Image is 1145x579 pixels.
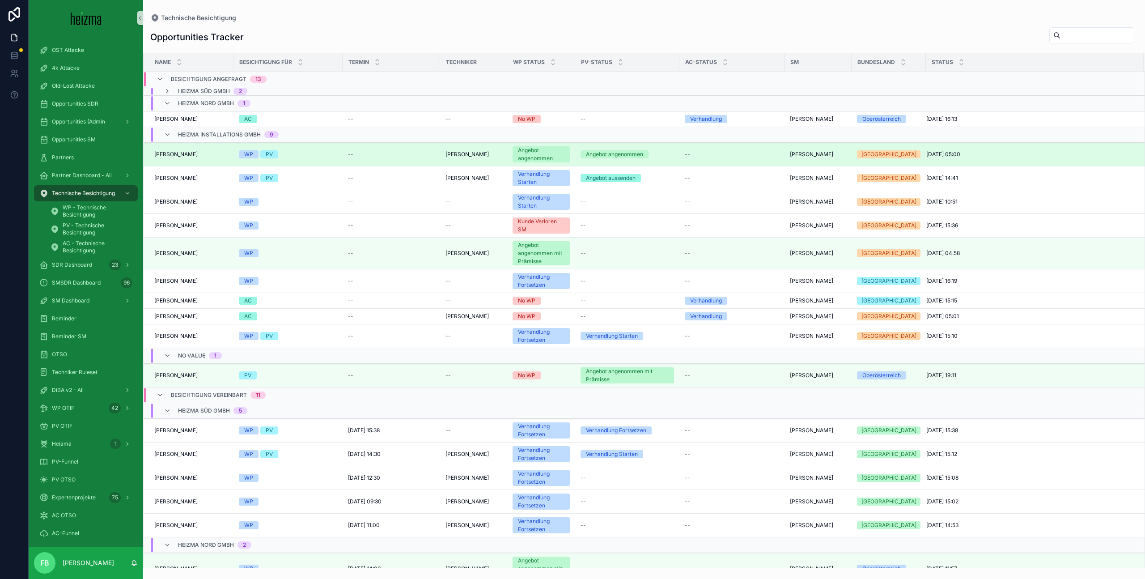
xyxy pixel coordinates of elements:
[518,422,564,439] div: Verhandlung Fortsetzen
[513,273,570,289] a: Verhandlung Fortsetzen
[857,150,920,158] a: [GEOGRAPHIC_DATA]
[154,313,198,320] span: [PERSON_NAME]
[513,146,570,162] a: Angebot angenommen
[445,175,502,182] a: [PERSON_NAME]
[926,250,1133,257] a: [DATE] 04:58
[445,332,451,340] span: --
[685,175,779,182] a: --
[34,293,138,309] a: SM Dashboard
[154,198,198,205] span: [PERSON_NAME]
[790,115,846,123] a: [PERSON_NAME]
[685,250,779,257] a: --
[348,297,435,304] a: --
[518,328,564,344] div: Verhandlung Fortsetzen
[244,115,252,123] div: AC
[63,240,129,254] span: AC - Technische Besichtigung
[348,250,435,257] a: --
[239,115,337,123] a: AC
[52,315,76,322] span: Reminder
[154,277,198,285] span: [PERSON_NAME]
[685,277,690,285] span: --
[857,371,920,379] a: Oberösterreich
[445,372,451,379] span: --
[518,241,564,265] div: Angebot angenommen mit Prämisse
[348,313,435,320] a: --
[154,372,228,379] a: [PERSON_NAME]
[348,151,353,158] span: --
[581,150,674,158] a: Angebot angenommen
[154,427,228,434] a: [PERSON_NAME]
[239,198,337,206] a: WP
[178,352,205,359] span: No value
[239,426,337,434] a: WPPV
[790,372,833,379] span: [PERSON_NAME]
[926,222,958,229] span: [DATE] 15:36
[348,198,435,205] a: --
[790,277,833,285] span: [PERSON_NAME]
[34,78,138,94] a: Old-Lost Attacke
[34,96,138,112] a: Opportunities SDR
[790,198,833,205] span: [PERSON_NAME]
[685,332,690,340] span: --
[178,407,230,414] span: Heizma Süd GmbH
[685,332,779,340] a: --
[926,313,959,320] span: [DATE] 05:01
[926,332,1133,340] a: [DATE] 15:10
[513,297,570,305] a: No WP
[926,175,958,182] span: [DATE] 14:41
[154,313,228,320] a: [PERSON_NAME]
[513,371,570,379] a: No WP
[926,372,1133,379] a: [DATE] 19:11
[685,222,690,229] span: --
[154,151,228,158] a: [PERSON_NAME]
[518,297,535,305] div: No WP
[348,115,435,123] a: --
[34,418,138,434] a: PV OTIF
[513,170,570,186] a: Verhandlung Starten
[861,332,916,340] div: [GEOGRAPHIC_DATA]
[52,404,74,412] span: WP OTIF
[266,426,273,434] div: PV
[154,175,198,182] span: [PERSON_NAME]
[445,427,502,434] a: --
[581,115,586,123] span: --
[518,146,564,162] div: Angebot angenommen
[581,222,674,229] a: --
[178,88,230,95] span: Heizma Süd GmbH
[518,273,564,289] div: Verhandlung Fortsetzen
[154,332,228,340] a: [PERSON_NAME]
[857,221,920,230] a: [GEOGRAPHIC_DATA]
[52,190,115,197] span: Technische Besichtigung
[154,222,198,229] span: [PERSON_NAME]
[154,427,198,434] span: [PERSON_NAME]
[445,222,451,229] span: --
[790,175,833,182] span: [PERSON_NAME]
[348,332,353,340] span: --
[45,239,138,255] a: AC - Technische Besichtigung
[154,115,228,123] a: [PERSON_NAME]
[790,297,846,304] a: [PERSON_NAME]
[52,100,98,107] span: Opportunities SDR
[34,167,138,183] a: Partner Dashboard - All
[52,351,67,358] span: OTSO
[34,185,138,201] a: Technische Besichtigung
[266,332,273,340] div: PV
[348,198,353,205] span: --
[518,115,535,123] div: No WP
[445,151,489,158] span: [PERSON_NAME]
[690,297,722,305] div: Verhandlung
[34,60,138,76] a: 4k Attacke
[586,426,646,434] div: Verhandlung Fortsetzen
[348,175,353,182] span: --
[790,372,846,379] a: [PERSON_NAME]
[685,151,690,158] span: --
[857,249,920,257] a: [GEOGRAPHIC_DATA]
[926,198,1133,205] a: [DATE] 10:51
[857,277,920,285] a: [GEOGRAPHIC_DATA]
[154,151,198,158] span: [PERSON_NAME]
[29,36,143,547] div: scrollable content
[445,175,489,182] span: [PERSON_NAME]
[52,387,84,394] span: DiBA v2 - All
[581,198,586,205] span: --
[178,100,234,107] span: Heizma Nord GmbH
